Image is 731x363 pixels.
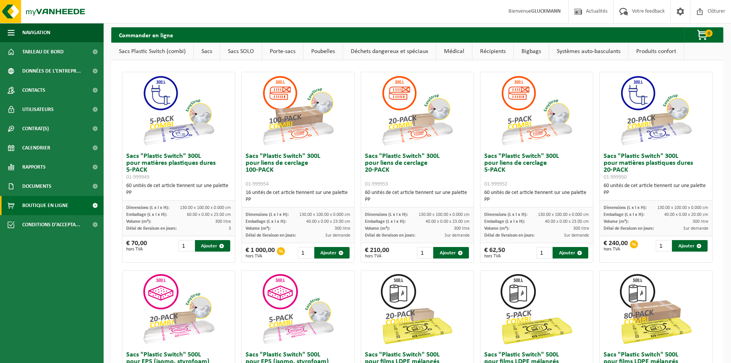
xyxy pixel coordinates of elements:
span: Contacts [22,81,45,100]
button: Ajouter [672,240,708,252]
span: 130.00 x 100.00 x 0.000 cm [180,206,231,210]
input: 1 [178,240,194,252]
span: Dimensions (L x l x H): [604,206,647,210]
span: Volume (m³): [365,226,390,231]
span: Délai de livraison en jours: [126,226,177,231]
h3: Sacs "Plastic Switch" 300L pour matières plastiques dures 5-PACK [126,153,231,181]
span: Dimensions (L x l x H): [246,212,289,217]
span: 0 [705,30,713,37]
span: Dimensions (L x l x H): [484,212,527,217]
img: 01-999954 [259,72,336,149]
span: Emballage (L x l x H): [604,212,644,217]
button: Ajouter [195,240,231,252]
button: 0 [684,27,723,43]
span: Rapports [22,157,46,177]
span: hors TVA [126,247,147,252]
img: 01-999964 [379,271,455,348]
div: 16 unités de cet article tiennent sur une palette [246,189,350,203]
span: Dimensions (L x l x H): [126,206,169,210]
img: 01-999953 [379,72,455,149]
span: Emballage (L x l x H): [126,212,167,217]
div: PP [126,189,231,196]
div: PP [365,196,470,203]
a: Sacs SOLO [220,43,262,60]
img: 01-999956 [140,271,217,348]
span: 40.00 x 0.00 x 23.00 cm [545,219,589,224]
img: 01-999950 [617,72,694,149]
img: 01-999952 [498,72,575,149]
span: Sur demande [325,233,350,238]
a: Déchets dangereux et spéciaux [343,43,436,60]
span: 01-999952 [484,181,507,187]
span: 300 litre [693,219,708,224]
span: 3 [229,226,231,231]
div: € 210,00 [365,247,389,259]
a: Récipients [472,43,513,60]
span: Volume (m³): [484,226,509,231]
a: Systèmes auto-basculants [549,43,628,60]
span: Calendrier [22,138,50,157]
div: PP [484,196,589,203]
span: 300 litre [215,219,231,224]
div: 60 unités de cet article tiennent sur une palette [126,182,231,196]
a: Sacs [194,43,220,60]
span: Emballage (L x l x H): [365,219,406,224]
strong: GLUCKMANN [531,8,561,14]
span: Contrat(s) [22,119,49,138]
span: Délai de livraison en jours: [604,226,654,231]
span: 40.00 x 0.00 x 20.00 cm [664,212,708,217]
div: € 240,00 [604,240,628,252]
a: Sacs Plastic Switch (combi) [111,43,193,60]
div: € 62,50 [484,247,505,259]
img: 01-999963 [498,271,575,348]
span: hors TVA [365,254,389,259]
a: Produits confort [629,43,684,60]
span: Emballage (L x l x H): [246,219,286,224]
a: Médical [436,43,472,60]
span: Volume (m³): [604,219,629,224]
span: Utilisateurs [22,100,54,119]
span: 130.00 x 100.00 x 0.000 cm [538,212,589,217]
input: 1 [656,240,671,252]
input: 1 [298,247,313,259]
span: 01-999949 [126,174,149,180]
span: Délai de livraison en jours: [246,233,296,238]
span: Sur demande [564,233,589,238]
h3: Sacs "Plastic Switch" 300L pour liens de cerclage 20-PACK [365,153,470,187]
span: 300 litre [335,226,350,231]
button: Ajouter [553,247,588,259]
span: Emballage (L x l x H): [484,219,525,224]
span: Délai de livraison en jours: [365,233,415,238]
span: Volume (m³): [126,219,151,224]
span: Documents [22,177,51,196]
img: 01-999968 [617,271,694,348]
span: 300 litre [573,226,589,231]
span: Dimensions (L x l x H): [365,212,408,217]
span: 130.00 x 100.00 x 0.000 cm [299,212,350,217]
div: PP [604,189,708,196]
span: Volume (m³): [246,226,271,231]
img: 01-999949 [140,72,217,149]
span: 01-999954 [246,181,269,187]
span: Données de l'entrepr... [22,61,81,81]
a: Bigbags [514,43,549,60]
span: hors TVA [246,254,275,259]
h3: Sacs "Plastic Switch" 300L pour liens de cerclage 100-PACK [246,153,350,187]
span: 130.00 x 100.00 x 0.000 cm [657,206,708,210]
span: 60.00 x 0.00 x 23.00 cm [187,212,231,217]
span: Délai de livraison en jours: [484,233,535,238]
input: 1 [417,247,432,259]
input: 1 [536,247,552,259]
a: Porte-sacs [262,43,303,60]
div: 60 unités de cet article tiennent sur une palette [604,182,708,196]
button: Ajouter [433,247,469,259]
span: 01-999950 [604,174,627,180]
span: 130.00 x 100.00 x 0.000 cm [419,212,470,217]
div: PP [246,196,350,203]
span: 40.00 x 0.00 x 23.00 cm [426,219,470,224]
h3: Sacs "Plastic Switch" 300L pour matières plastiques dures 20-PACK [604,153,708,181]
div: € 70,00 [126,240,147,252]
span: Navigation [22,23,50,42]
span: Sur demande [445,233,470,238]
span: Conditions d'accepta... [22,215,80,234]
